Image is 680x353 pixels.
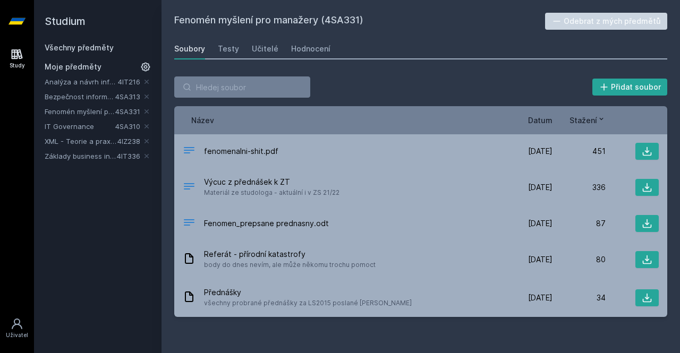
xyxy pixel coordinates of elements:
button: Odebrat z mých předmětů [545,13,668,30]
a: 4IT216 [118,78,140,86]
a: Všechny předměty [45,43,114,52]
a: IT Governance [45,121,115,132]
div: Hodnocení [291,44,330,54]
a: Hodnocení [291,38,330,59]
span: Přednášky [204,287,412,298]
div: Soubory [174,44,205,54]
a: Soubory [174,38,205,59]
a: 4IT336 [117,152,140,160]
a: 4SA313 [115,92,140,101]
div: Učitelé [252,44,278,54]
a: XML - Teorie a praxe značkovacích jazyků [45,136,117,147]
div: 80 [552,254,606,265]
button: Název [191,115,214,126]
span: Fenomen_prepsane prednasny.odt [204,218,329,229]
a: 4IZ238 [117,137,140,145]
div: .PDF [183,180,195,195]
span: fenomenalni-shit.pdf [204,146,278,157]
span: Moje předměty [45,62,101,72]
div: 336 [552,182,606,193]
a: Bezpečnost informačních systémů [45,91,115,102]
button: Datum [528,115,552,126]
button: Stažení [569,115,606,126]
div: 87 [552,218,606,229]
div: 451 [552,146,606,157]
span: [DATE] [528,146,552,157]
div: ODT [183,216,195,231]
a: Fenomén myšlení pro manažery [45,106,115,117]
span: Materiál ze studologa - aktuální i v ZS 21/22 [204,187,339,198]
div: 34 [552,292,606,303]
div: Study [10,62,25,70]
a: Základy business intelligence [45,151,117,161]
a: 4SA310 [115,122,140,131]
a: Uživatel [2,312,32,345]
a: Analýza a návrh informačních systémů [45,76,118,87]
span: Stažení [569,115,597,126]
span: Referát - přírodní katastrofy [204,249,376,260]
a: Study [2,42,32,75]
span: všechny probrané přednášky za LS2015 poslané [PERSON_NAME] [204,298,412,308]
div: Uživatel [6,331,28,339]
span: [DATE] [528,254,552,265]
span: [DATE] [528,292,552,303]
div: Testy [218,44,239,54]
span: Výcuc z přednášek k ZT [204,177,339,187]
a: Učitelé [252,38,278,59]
span: [DATE] [528,182,552,193]
div: PDF [183,144,195,159]
span: [DATE] [528,218,552,229]
h2: Fenomén myšlení pro manažery (4SA331) [174,13,545,30]
span: body do dnes nevím, ale může někomu trochu pomoct [204,260,376,270]
input: Hledej soubor [174,76,310,98]
a: Testy [218,38,239,59]
button: Přidat soubor [592,79,668,96]
a: 4SA331 [115,107,140,116]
